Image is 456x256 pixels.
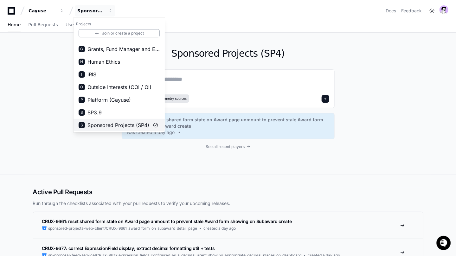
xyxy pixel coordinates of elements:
[122,144,335,149] a: See all recent players
[206,144,245,149] span: See all recent players
[79,109,85,116] div: S
[87,58,120,66] span: Human Ethics
[108,49,115,57] button: Start new chat
[8,18,21,32] a: Home
[28,23,58,27] span: Pull Requests
[79,46,85,52] div: G
[48,226,197,231] span: sponsored-projects-web-client/CRUX-9661_award_form_on_subaward_detail_page
[33,188,423,196] h2: Active Pull Requests
[8,23,21,27] span: Home
[87,71,96,78] span: iRIS
[75,5,115,16] button: Sponsored Projects (SP4)
[74,18,165,132] div: Cayuse
[66,18,78,32] a: Users
[66,23,78,27] span: Users
[87,109,102,116] span: SP3.9
[63,67,77,71] span: Pylon
[79,84,85,90] div: O
[87,45,160,53] span: Grants, Fund Manager and Effort (GFE)
[77,8,105,14] div: Sponsored Projects (SP4)
[436,235,453,252] iframe: Open customer support
[6,6,19,19] img: PlayerZero
[79,97,85,103] div: P
[22,47,104,54] div: Start new chat
[127,129,175,136] span: was created a day ago
[87,96,131,104] span: Platform (Cayuse)
[122,48,335,59] h1: Sponsored Projects (SP4)
[127,117,329,136] a: CRUX-9661: reset shared form state on Award page unmount to prevent stale Award form showing on S...
[29,8,56,14] div: Cayuse
[204,226,236,231] span: created a day ago
[26,5,67,16] button: Cayuse
[6,47,18,59] img: 1736555170064-99ba0984-63c1-480f-8ee9-699278ef63ed
[79,71,85,78] div: I
[79,59,85,65] div: H
[74,19,165,29] h1: Projects
[386,8,396,14] a: Docs
[401,8,422,14] button: Feedback
[42,219,292,224] span: CRUX-9661: reset shared form state on Award page unmount to prevent stale Award form showing on S...
[33,200,423,207] p: Run through the checklists associated with your pull requests to verify your upcoming releases.
[440,5,448,14] img: avatar
[6,25,115,35] div: Welcome
[157,96,187,101] span: 9 telemetry sources
[127,117,329,129] span: CRUX-9661: reset shared form state on Award page unmount to prevent stale Award form showing on S...
[45,66,77,71] a: Powered byPylon
[28,18,58,32] a: Pull Requests
[22,54,80,59] div: We're available if you need us!
[87,121,149,129] span: Sponsored Projects (SP4)
[87,83,151,91] span: Outside Interests (COI / OI)
[79,29,160,37] a: Join or create a project
[42,246,215,251] span: CRUX-9677: correct ExpressionField display; extract decimal formatting util + tests
[33,212,423,239] a: CRUX-9661: reset shared form state on Award page unmount to prevent stale Award form showing on S...
[79,122,85,128] div: S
